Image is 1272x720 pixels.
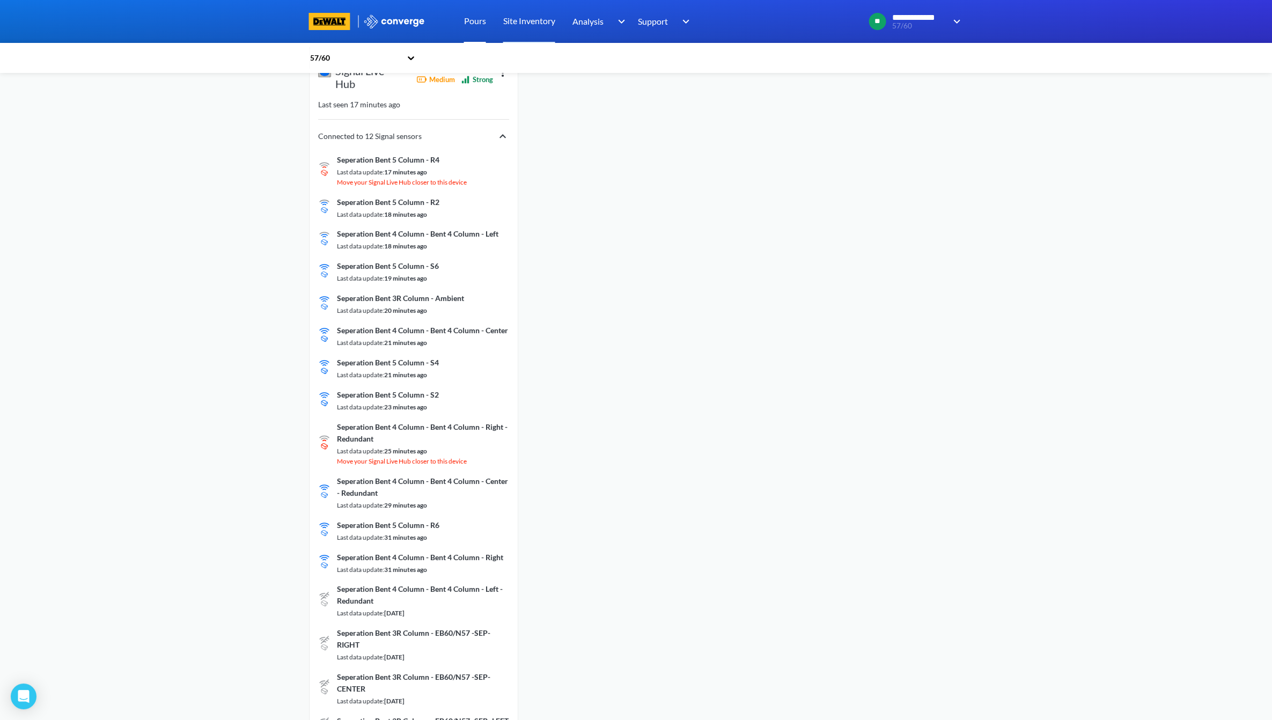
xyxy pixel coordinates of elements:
img: Network connectivity strong [460,74,470,84]
span: Seperation Bent 4 Column - Bent 4 Column - Right - Redundant [337,421,509,445]
span: Signal Live Hub [335,64,406,90]
div: Open Intercom Messenger [11,684,36,709]
span: Seperation Bent 5 Column - S2 [337,389,439,401]
span: 31 minutes ago [384,565,427,573]
span: Last data update: [337,697,384,705]
span: Last data update: [337,653,384,661]
span: Last data update: [337,501,384,509]
div: 57/60 [309,52,401,64]
span: Last data update: [337,242,384,250]
span: [DATE] [384,609,405,617]
span: [DATE] [384,697,405,705]
img: downArrow.svg [946,15,964,28]
span: Connected to 12 Signal sensors [318,130,422,142]
span: Seperation Bent 5 Column - R4 [337,154,439,166]
span: Last data update: [337,168,384,176]
img: downArrow.svg [675,15,693,28]
span: Support [638,14,668,28]
span: 20 minutes ago [384,306,427,314]
img: Unknown nearby device connectivity strength [319,635,329,652]
span: Move your Signal Live Hub closer to this device [337,178,467,188]
span: Seperation Bent 3R Column - Ambient [337,292,464,304]
span: Seperation Bent 3R Column - EB60/N57 -SEP- CENTER [337,671,509,695]
img: Strong nearby device connectivity strength [319,553,329,570]
span: Last data update: [337,274,384,282]
span: Seperation Bent 5 Column - R2 [337,196,439,208]
img: logo_ewhite.svg [363,14,425,28]
span: Strong [473,74,493,85]
span: Seperation Bent 4 Column - Bent 4 Column - Center - Redundant [337,475,509,499]
img: Weak nearby device connectivity strength [319,434,329,451]
span: Last data update: [337,371,384,379]
span: Seperation Bent 3R Column - EB60/N57 -SEP-RIGHT [337,627,509,651]
img: Strong nearby device connectivity strength [319,262,329,279]
img: Weak nearby device connectivity strength [319,160,329,178]
span: [DATE] [384,653,405,661]
span: 57/60 [892,22,946,30]
img: Battery medium [416,74,427,85]
span: Seperation Bent 5 Column - S4 [337,357,439,369]
img: Strong nearby device connectivity strength [319,391,329,408]
span: Last data update: [337,447,384,455]
img: chevron-right.svg [496,130,509,143]
span: 21 minutes ago [384,339,427,347]
img: Medium nearby device connectivity strength [319,230,329,247]
img: Unknown nearby device connectivity strength [319,679,329,696]
a: branding logo [309,13,363,30]
img: more.svg [496,65,509,78]
span: 21 minutes ago [384,371,427,379]
span: Seperation Bent 4 Column - Bent 4 Column - Center [337,325,508,336]
span: Move your Signal Live Hub closer to this device [337,457,467,467]
img: Strong nearby device connectivity strength [319,358,329,376]
span: 18 minutes ago [384,242,427,250]
span: Seperation Bent 5 Column - R6 [337,519,439,531]
span: Analysis [572,14,604,28]
span: 17 minutes ago [384,168,427,176]
img: branding logo [309,13,350,30]
img: Medium nearby device connectivity strength [319,198,329,215]
span: Last data update: [337,403,384,411]
img: Strong nearby device connectivity strength [319,483,329,500]
img: Strong nearby device connectivity strength [319,326,329,343]
span: Last data update: [337,565,384,573]
span: Last seen 17 minutes ago [318,100,400,109]
span: Seperation Bent 5 Column - S6 [337,260,439,272]
span: Last data update: [337,533,384,541]
img: Unknown nearby device connectivity strength [319,591,329,608]
img: Strong nearby device connectivity strength [319,294,329,311]
span: Seperation Bent 4 Column - Bent 4 Column - Right [337,551,503,563]
span: 25 minutes ago [384,447,427,455]
span: 18 minutes ago [384,210,427,218]
img: downArrow.svg [611,15,628,28]
span: 23 minutes ago [384,403,427,411]
span: 19 minutes ago [384,274,427,282]
span: 31 minutes ago [384,533,427,541]
span: Last data update: [337,210,384,218]
span: 29 minutes ago [384,501,427,509]
span: Last data update: [337,609,384,617]
img: live-hub.svg [318,64,331,77]
span: Seperation Bent 4 Column - Bent 4 Column - Left [337,228,498,240]
img: Strong nearby device connectivity strength [319,521,329,538]
span: Medium [429,74,455,85]
span: Last data update: [337,306,384,314]
span: Last data update: [337,339,384,347]
span: Seperation Bent 4 Column - Bent 4 Column - Left - Redundant [337,583,509,607]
